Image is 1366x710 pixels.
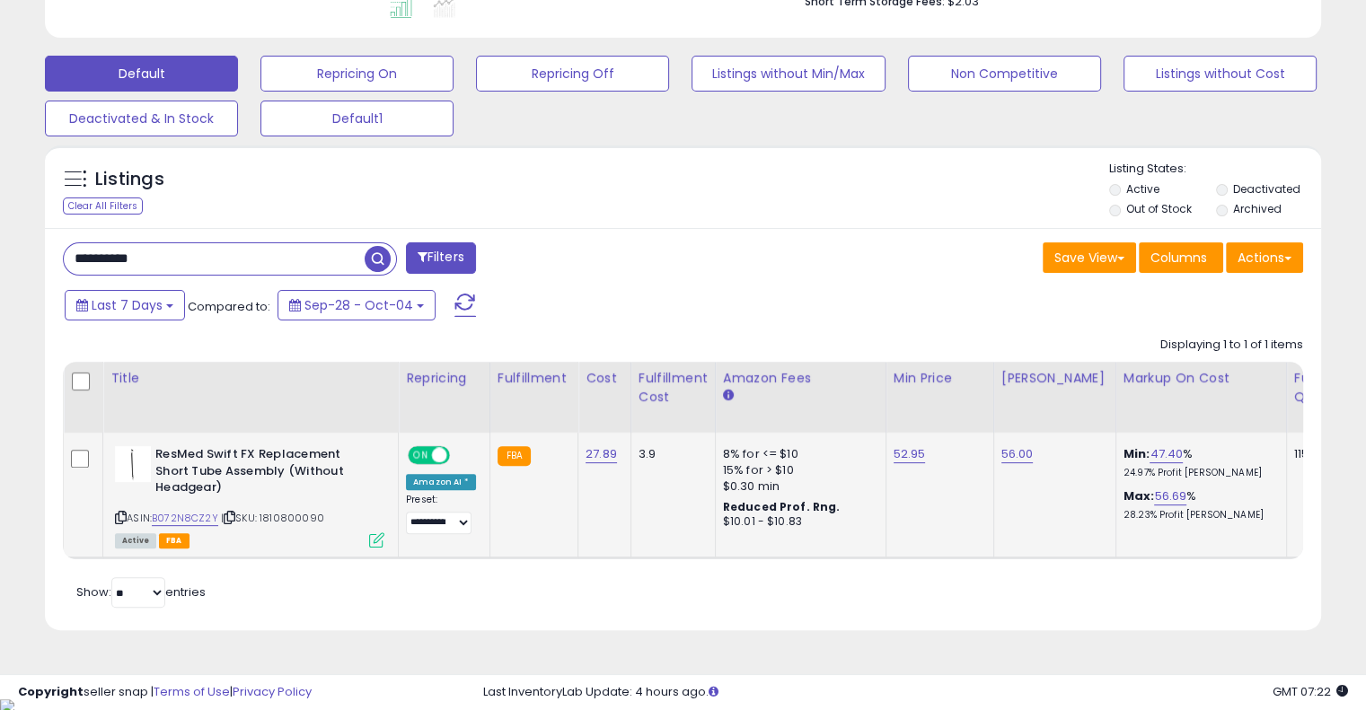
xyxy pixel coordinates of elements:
span: | SKU: 1810800090 [221,511,324,525]
div: 15% for > $10 [723,462,872,478]
p: Listing States: [1109,161,1321,178]
button: Columns [1139,242,1223,273]
div: Fulfillment [498,369,570,388]
button: Repricing Off [476,56,669,92]
div: Repricing [406,369,482,388]
div: Title [110,369,391,388]
div: Min Price [894,369,986,388]
div: 3.9 [639,446,701,462]
span: 2025-10-12 07:22 GMT [1273,683,1348,700]
div: Markup on Cost [1124,369,1279,388]
th: The percentage added to the cost of goods (COGS) that forms the calculator for Min & Max prices. [1115,362,1286,433]
button: Filters [406,242,476,274]
button: Save View [1043,242,1136,273]
a: 47.40 [1150,445,1183,463]
a: 52.95 [894,445,926,463]
button: Sep-28 - Oct-04 [278,290,436,320]
div: Amazon AI * [406,474,476,490]
div: 8% for <= $10 [723,446,872,462]
button: Repricing On [260,56,454,92]
div: seller snap | | [18,684,312,701]
div: ASIN: [115,446,384,546]
button: Deactivated & In Stock [45,101,238,136]
a: 56.69 [1154,487,1186,505]
small: Amazon Fees. [723,388,734,404]
div: Displaying 1 to 1 of 1 items [1160,337,1303,354]
div: [PERSON_NAME] [1001,369,1108,388]
b: ResMed Swift FX Replacement Short Tube Assembly (Without Headgear) [155,446,374,501]
b: Min: [1124,445,1150,462]
a: B072N8CZ2Y [152,511,218,526]
div: Fulfillment Cost [639,369,708,407]
button: Actions [1226,242,1303,273]
div: Last InventoryLab Update: 4 hours ago. [483,684,1348,701]
div: $0.30 min [723,478,872,495]
div: Preset: [406,494,476,534]
button: Last 7 Days [65,290,185,320]
label: Active [1126,181,1159,197]
div: Amazon Fees [723,369,878,388]
small: FBA [498,446,531,466]
div: Cost [586,369,623,388]
div: Clear All Filters [63,197,143,215]
p: 24.97% Profit [PERSON_NAME] [1124,467,1273,479]
span: OFF [447,448,476,463]
div: Fulfillable Quantity [1294,369,1356,407]
button: Default1 [260,101,454,136]
div: % [1124,446,1273,479]
div: 115 [1294,446,1350,462]
span: Show: entries [76,583,206,600]
div: % [1124,488,1273,522]
a: Privacy Policy [233,683,312,700]
label: Archived [1232,201,1281,216]
b: Max: [1124,487,1155,504]
a: 56.00 [1001,445,1034,463]
label: Deactivated [1232,181,1300,197]
a: 27.89 [586,445,617,463]
span: FBA [159,533,189,548]
button: Non Competitive [908,56,1101,92]
button: Listings without Cost [1124,56,1317,92]
a: Terms of Use [154,683,230,700]
span: Last 7 Days [92,296,163,314]
button: Listings without Min/Max [692,56,885,92]
p: 28.23% Profit [PERSON_NAME] [1124,509,1273,522]
h5: Listings [95,167,164,192]
span: All listings currently available for purchase on Amazon [115,533,156,548]
span: Sep-28 - Oct-04 [304,296,413,314]
strong: Copyright [18,683,84,700]
button: Default [45,56,238,92]
span: ON [410,448,432,463]
label: Out of Stock [1126,201,1192,216]
span: Columns [1150,249,1207,267]
div: $10.01 - $10.83 [723,514,872,530]
img: 31m6Vxc5v0L._SL40_.jpg [115,446,151,482]
b: Reduced Prof. Rng. [723,499,841,514]
span: Compared to: [188,298,270,315]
